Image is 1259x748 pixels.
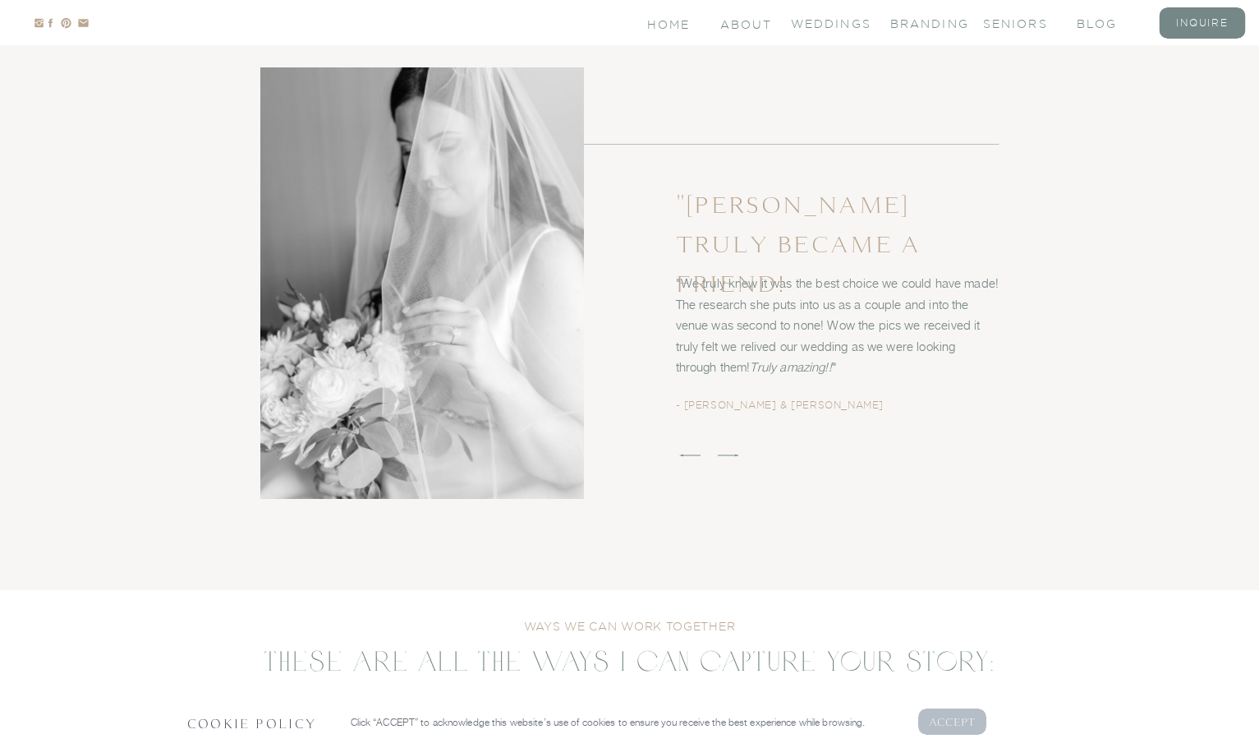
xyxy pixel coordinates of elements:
a: seniors [983,16,1049,30]
h3: ways we can work together [474,618,786,634]
p: Click “ACCEPT” to acknowledge this website’s use of cookies to ensure you receive the best experi... [351,714,896,730]
h3: These are all the ways I can capture your story: [258,643,1002,671]
h3: Cookie policy [187,714,324,730]
a: About [720,16,770,30]
i: Truly amazing!! [750,359,831,374]
a: blog [1077,16,1142,30]
a: inquire [1169,16,1235,30]
a: branding [890,16,956,30]
h2: "[PERSON_NAME] truly became a friend! [676,186,999,234]
a: Weddings [791,16,857,30]
a: Home [647,16,692,30]
p: - [PERSON_NAME] & [PERSON_NAME] [676,399,999,413]
p: "We truly knew it was the best choice we could have made! The research she puts into us as a coup... [676,273,999,381]
p: AcCEPT [929,713,976,729]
